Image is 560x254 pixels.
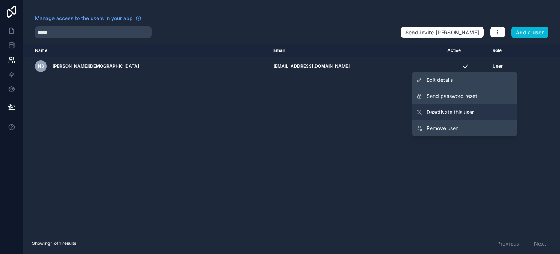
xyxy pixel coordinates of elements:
[32,240,76,246] span: Showing 1 of 1 results
[269,44,443,57] th: Email
[412,104,517,120] a: Deactivate this user
[412,120,517,136] a: Remove user
[412,88,517,104] button: Send password reset
[427,109,474,116] span: Deactivate this user
[427,125,458,132] span: Remove user
[35,15,133,22] span: Manage access to the users in your app
[443,44,489,57] th: Active
[511,27,549,38] button: Add a user
[269,57,443,75] td: [EMAIL_ADDRESS][DOMAIN_NAME]
[427,76,453,84] span: Edit details
[488,44,527,57] th: Role
[412,72,517,88] a: Edit details
[23,44,560,233] div: scrollable content
[35,15,141,22] a: Manage access to the users in your app
[493,63,503,69] span: User
[38,63,44,69] span: NB
[23,44,269,57] th: Name
[401,27,484,38] button: Send invite [PERSON_NAME]
[52,63,139,69] span: [PERSON_NAME][DEMOGRAPHIC_DATA]
[427,92,477,100] span: Send password reset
